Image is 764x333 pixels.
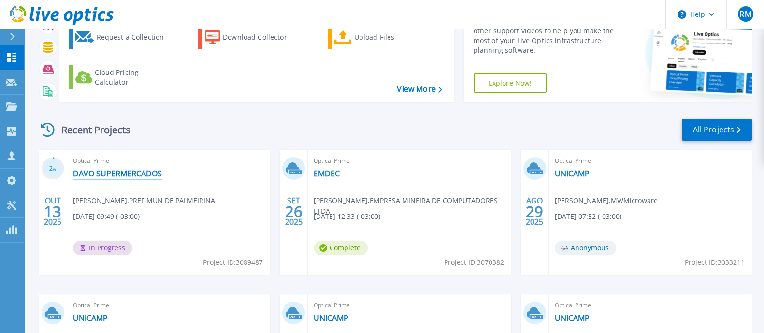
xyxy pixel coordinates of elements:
div: Request a Collection [96,28,173,47]
span: Optical Prime [555,156,746,166]
div: Upload Files [354,28,431,47]
div: SET 2025 [285,194,303,229]
span: 29 [526,207,543,216]
a: UNICAMP [555,169,590,178]
span: Complete [314,241,368,255]
a: UNICAMP [555,313,590,323]
a: UNICAMP [73,313,108,323]
span: Project ID: 3089487 [203,257,263,268]
a: Cloud Pricing Calculator [69,65,176,89]
span: Optical Prime [314,300,505,311]
span: In Progress [73,241,132,255]
span: % [53,166,56,172]
span: Optical Prime [73,300,264,311]
span: Optical Prime [314,156,505,166]
div: OUT 2025 [43,194,62,229]
span: [PERSON_NAME] , MWMicroware [555,195,658,206]
span: Project ID: 3033211 [685,257,745,268]
span: RM [739,10,751,18]
span: Optical Prime [73,156,264,166]
span: Anonymous [555,241,616,255]
a: Explore Now! [474,73,547,93]
a: Upload Files [328,25,435,49]
span: [DATE] 09:49 (-03:00) [73,211,140,222]
span: 26 [285,207,303,216]
a: UNICAMP [314,313,348,323]
h3: 2 [42,163,64,174]
span: Project ID: 3070382 [444,257,504,268]
div: Download Collector [223,28,300,47]
span: [PERSON_NAME] , PREF MUN DE PALMEIRINA [73,195,215,206]
a: Download Collector [198,25,306,49]
a: Request a Collection [69,25,176,49]
a: View More [397,85,442,94]
div: Cloud Pricing Calculator [95,68,172,87]
div: Recent Projects [37,118,144,142]
span: [DATE] 07:52 (-03:00) [555,211,621,222]
a: All Projects [682,119,752,141]
span: [PERSON_NAME] , EMPRESA MINEIRA DE COMPUTADORES LTDA [314,195,511,217]
span: 13 [44,207,61,216]
a: DAVO SUPERMERCADOS [73,169,162,178]
span: Optical Prime [555,300,746,311]
span: [DATE] 12:33 (-03:00) [314,211,380,222]
a: EMDEC [314,169,340,178]
div: AGO 2025 [525,194,544,229]
div: Find tutorials, instructional guides and other support videos to help you make the most of your L... [474,16,619,55]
